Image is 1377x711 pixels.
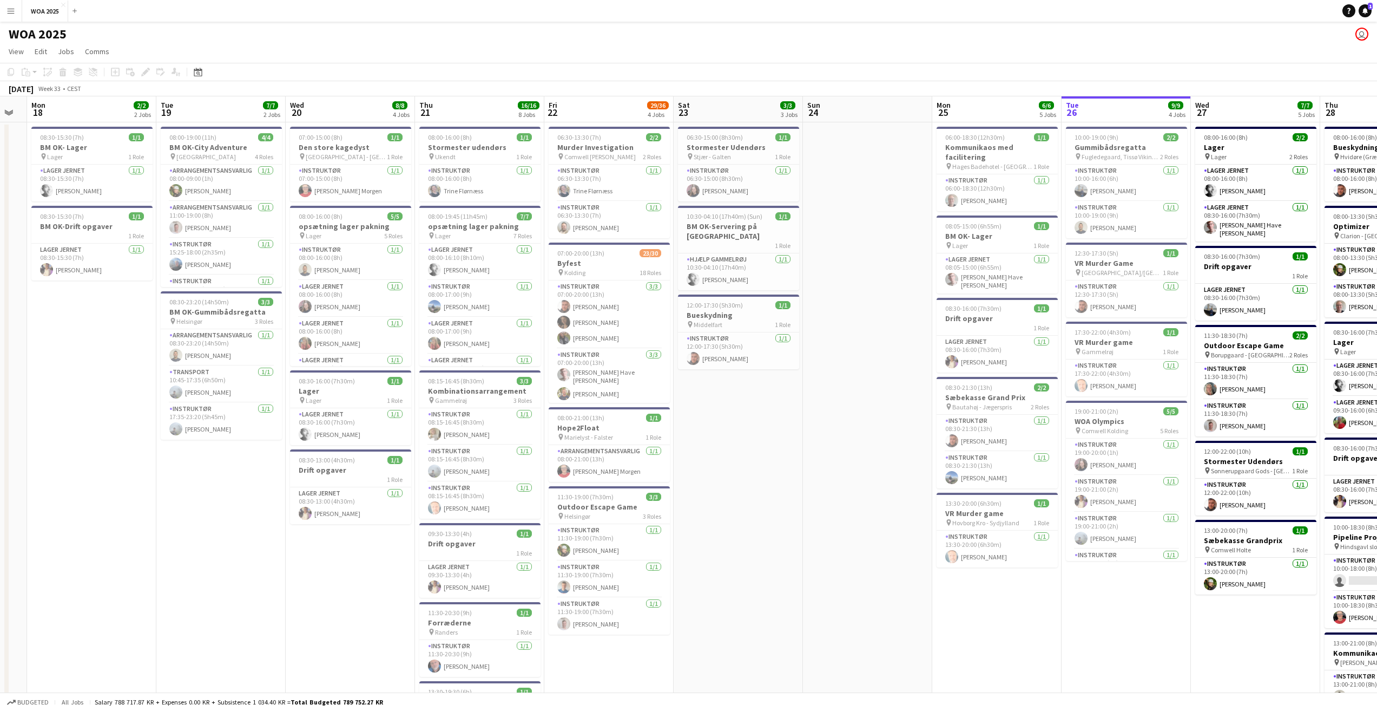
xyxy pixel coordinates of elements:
[1293,133,1308,141] span: 2/2
[557,414,604,422] span: 08:00-21:00 (13h)
[952,242,968,250] span: Lager
[299,212,342,220] span: 08:00-16:00 (8h)
[290,386,411,396] h3: Lager
[549,407,670,482] app-job-card: 08:00-21:00 (13h)1/1Hope2Float Marielyst - Falster1 RoleArrangementsansvarlig1/108:00-21:00 (13h)...
[937,231,1058,241] h3: BM OK- Lager
[1333,133,1377,141] span: 08:00-16:00 (8h)
[678,127,799,201] app-job-card: 06:30-15:00 (8h30m)1/1Stormester Udendørs Stjær - Galten1 RoleInstruktør1/106:30-15:00 (8h30m)[PE...
[428,133,472,141] span: 08:00-16:00 (8h)
[564,153,636,161] span: Comwell [PERSON_NAME]
[687,212,762,220] span: 10:30-04:10 (17h40m) (Sun)
[428,212,487,220] span: 08:00-19:45 (11h45m)
[1195,325,1316,436] div: 11:30-18:30 (7h)2/2Outdoor Escape Game Borupgaard - [GEOGRAPHIC_DATA]2 RolesInstruktør1/111:30-18...
[1163,133,1178,141] span: 2/2
[290,354,411,391] app-card-role: Lager Jernet1/108:00-16:00 (8h)
[1289,153,1308,161] span: 2 Roles
[516,153,532,161] span: 1 Role
[937,142,1058,162] h3: Kommunikaos med facilitering
[1293,526,1308,534] span: 1/1
[290,449,411,524] app-job-card: 08:30-13:00 (4h30m)1/1Drift opgaver1 RoleLager Jernet1/108:30-13:00 (4h30m)[PERSON_NAME]
[1195,558,1316,595] app-card-role: Instruktør1/113:00-20:00 (7h)[PERSON_NAME]
[646,414,661,422] span: 1/1
[128,153,144,161] span: 1 Role
[937,216,1058,293] app-job-card: 08:05-15:00 (6h55m)1/1BM OK- Lager Lager1 RoleLager Jernet1/108:05-15:00 (6h55m)[PERSON_NAME] Hav...
[549,127,670,238] div: 06:30-13:30 (7h)2/2Murder Investigation Comwell [PERSON_NAME]2 RolesInstruktør1/106:30-13:30 (7h)...
[306,396,321,405] span: Lager
[1033,324,1049,332] span: 1 Role
[1211,467,1292,475] span: Sonnerupgaard Gods - [GEOGRAPHIC_DATA]
[1066,322,1187,396] div: 17:30-22:00 (4h30m)1/1VR Murder game Gammelrøj1 RoleInstruktør1/117:30-22:00 (4h30m)[PERSON_NAME]
[1204,252,1260,260] span: 08:30-16:00 (7h30m)
[1066,439,1187,475] app-card-role: Instruktør1/119:00-20:00 (1h)[PERSON_NAME]
[1292,272,1308,280] span: 1 Role
[549,142,670,152] h3: Murder Investigation
[1368,3,1373,10] span: 1
[1033,519,1049,527] span: 1 Role
[1066,127,1187,238] app-job-card: 10:00-19:00 (9h)2/2Gummibådsregatta Fugledegaard, Tissø Vikingecenter2 RolesInstruktør1/110:00-16...
[1066,165,1187,201] app-card-role: Instruktør1/110:00-16:00 (6h)[PERSON_NAME]
[549,502,670,512] h3: Outdoor Escape Game
[1204,133,1248,141] span: 08:00-16:00 (8h)
[937,336,1058,373] app-card-role: Lager Jernet1/108:30-16:00 (7h30m)[PERSON_NAME]
[161,275,282,312] app-card-role: Instruktør1/115:25-18:00 (2h35m)
[419,482,541,519] app-card-role: Instruktør1/108:15-16:45 (8h30m)[PERSON_NAME]
[47,153,63,161] span: Lager
[290,221,411,231] h3: opsætning lager pakning
[1195,142,1316,152] h3: Lager
[290,127,411,201] div: 07:00-15:00 (8h)1/1Den store kagedyst [GEOGRAPHIC_DATA] - [GEOGRAPHIC_DATA]1 RoleInstruktør1/107:...
[937,174,1058,211] app-card-role: Instruktør1/106:00-18:30 (12h30m)[PERSON_NAME]
[1066,549,1187,586] app-card-role: Instruktør1/119:00-21:00 (2h)
[1211,153,1227,161] span: Lager
[387,456,403,464] span: 1/1
[290,465,411,475] h3: Drift opgaver
[775,321,790,329] span: 1 Role
[646,133,661,141] span: 2/2
[549,524,670,561] app-card-role: Instruktør1/111:30-19:00 (7h30m)[PERSON_NAME]
[1034,304,1049,312] span: 1/1
[1160,153,1178,161] span: 2 Roles
[952,403,1012,411] span: Bautahøj - Jægerspris
[40,212,84,220] span: 08:30-15:30 (7h)
[1293,252,1308,260] span: 1/1
[306,232,321,240] span: Lager
[937,298,1058,373] app-job-card: 08:30-16:00 (7h30m)1/1Drift opgaver1 RoleLager Jernet1/108:30-16:00 (7h30m)[PERSON_NAME]
[35,47,47,56] span: Edit
[678,295,799,369] div: 12:00-17:30 (5h30m)1/1Bueskydning Middelfart1 RoleInstruktør1/112:00-17:30 (5h30m)[PERSON_NAME]
[549,243,670,403] app-job-card: 07:00-20:00 (13h)23/30Byfest Kolding18 RolesInstruktør3/307:00-20:00 (13h)[PERSON_NAME][PERSON_NA...
[419,445,541,482] app-card-role: Instruktør1/108:15-16:45 (8h30m)[PERSON_NAME]
[549,486,670,635] div: 11:30-19:00 (7h30m)3/3Outdoor Escape Game Helsingør3 RolesInstruktør1/111:30-19:00 (7h30m)[PERSON...
[1163,348,1178,356] span: 1 Role
[85,47,109,56] span: Comms
[176,317,202,325] span: Helsingør
[1075,133,1118,141] span: 10:00-19:00 (9h)
[31,221,153,231] h3: BM OK-Drift opgaver
[687,133,743,141] span: 06:30-15:00 (8h30m)
[290,281,411,317] app-card-role: Lager Jernet1/108:00-16:00 (8h)[PERSON_NAME]
[161,329,282,366] app-card-role: Arrangementsansvarlig1/108:30-23:20 (14h50m)[PERSON_NAME]
[161,307,282,317] h3: BM OK-Gummibådsregatta
[1195,262,1316,271] h3: Drift opgaver
[937,127,1058,211] app-job-card: 06:00-18:30 (12h30m)1/1Kommunikaos med facilitering Hages Badehotel - [GEOGRAPHIC_DATA]1 RoleInst...
[161,165,282,201] app-card-role: Arrangementsansvarlig1/108:00-09:00 (1h)[PERSON_NAME]
[419,244,541,281] app-card-role: Lager Jernet1/108:00-16:10 (8h10m)[PERSON_NAME]
[1292,467,1308,475] span: 1 Role
[1066,401,1187,561] div: 19:00-21:00 (2h)5/5WOA Olympics Comwell Kolding5 RolesInstruktør1/119:00-20:00 (1h)[PERSON_NAME]I...
[306,153,387,161] span: [GEOGRAPHIC_DATA] - [GEOGRAPHIC_DATA]
[419,127,541,201] div: 08:00-16:00 (8h)1/1Stormester udendørs Ukendt1 RoleInstruktør1/108:00-16:00 (8h)Trine Flørnæss
[1075,249,1118,257] span: 12:30-17:30 (5h)
[290,370,411,445] app-job-card: 08:30-16:00 (7h30m)1/1Lager Lager1 RoleLager Jernet1/108:30-16:00 (7h30m)[PERSON_NAME]
[255,153,273,161] span: 4 Roles
[517,530,532,538] span: 1/1
[564,269,585,277] span: Kolding
[937,253,1058,293] app-card-role: Lager Jernet1/108:05-15:00 (6h55m)[PERSON_NAME] Have [PERSON_NAME]
[678,206,799,290] div: 10:30-04:10 (17h40m) (Sun)1/1BM OK-Servering på [GEOGRAPHIC_DATA]1 RoleHjælp Gammelrøj1/110:30-04...
[937,493,1058,568] app-job-card: 13:30-20:00 (6h30m)1/1VR Murder game Hovborg Kro - Sydjylland1 RoleInstruktør1/113:30-20:00 (6h30...
[557,249,604,257] span: 07:00-20:00 (13h)
[952,519,1019,527] span: Hovborg Kro - Sydjylland
[678,310,799,320] h3: Bueskydning
[937,531,1058,568] app-card-role: Instruktør1/113:30-20:00 (6h30m)[PERSON_NAME]
[290,317,411,354] app-card-role: Lager Jernet1/108:00-16:00 (8h)[PERSON_NAME]
[1195,400,1316,436] app-card-role: Instruktør1/111:30-18:30 (7h)[PERSON_NAME]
